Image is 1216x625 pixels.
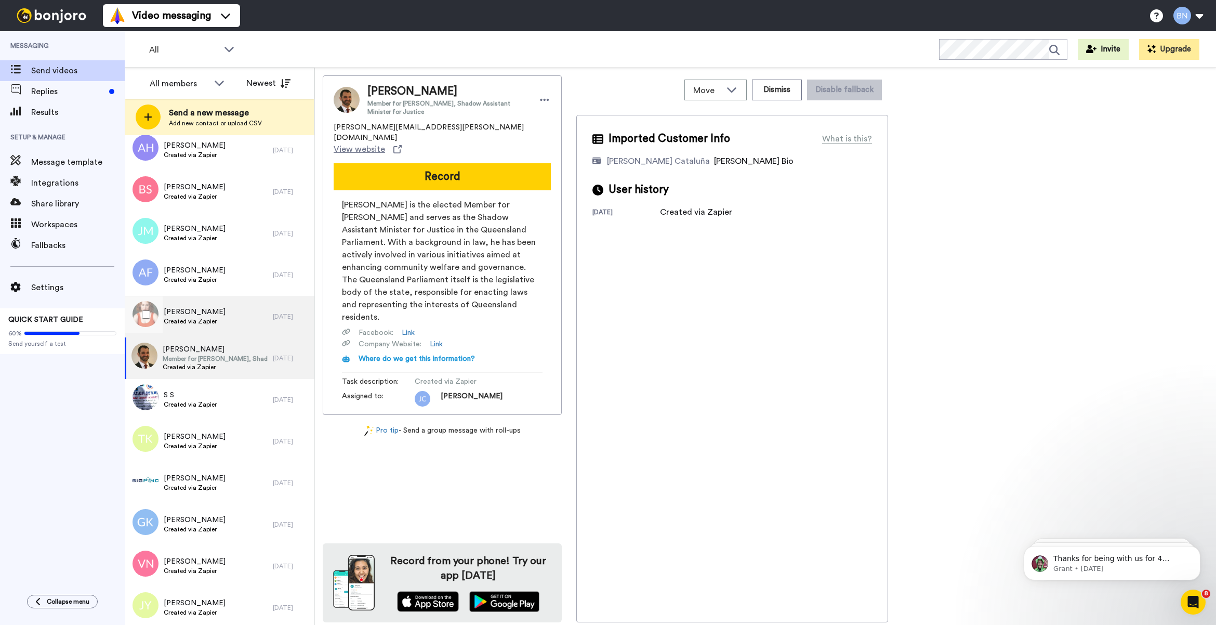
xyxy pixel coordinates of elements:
img: bs.png [133,176,158,202]
img: jy.png [133,592,158,618]
span: Created via Zapier [164,484,226,492]
span: Where do we get this information? [359,355,475,362]
span: [PERSON_NAME] [164,515,226,525]
img: ah.png [133,135,158,161]
span: Thanks for being with us for 4 months - it's flown by! How can we make the next 4 months even bet... [45,30,179,225]
span: [PERSON_NAME] Bio [714,157,794,165]
span: Assigned to: [342,391,415,407]
a: Link [402,328,415,338]
a: Link [430,339,443,349]
span: Video messaging [132,8,211,23]
span: View website [334,143,385,155]
span: Share library [31,198,125,210]
span: Fallbacks [31,239,125,252]
a: Pro tip [364,425,399,436]
img: playstore [469,591,539,612]
span: Created via Zapier [415,376,513,387]
span: Message template [31,156,125,168]
div: [DATE] [273,479,309,487]
span: [PERSON_NAME] [164,182,226,192]
img: gk.png [133,509,158,535]
span: Created via Zapier [164,151,226,159]
img: af.png [133,259,158,285]
button: Newest [239,73,298,94]
img: appstore [397,591,459,612]
img: jc.png [415,391,430,407]
span: Created via Zapier [164,192,226,201]
div: [DATE] [273,520,309,529]
img: Image of Peter Russo [334,87,360,113]
div: [DATE] [273,354,309,362]
span: Created via Zapier [163,363,268,371]
span: Move [693,84,721,97]
button: Invite [1078,39,1129,60]
span: 60% [8,329,22,337]
span: Send videos [31,64,125,77]
iframe: Intercom live chat [1181,590,1206,615]
p: Message from Grant, sent 10w ago [45,40,179,49]
div: [DATE] [273,396,309,404]
img: jm.png [133,218,158,244]
span: Settings [31,281,125,294]
span: Collapse menu [47,597,89,606]
span: All [149,44,219,56]
span: Created via Zapier [164,234,226,242]
img: tk.png [133,426,158,452]
button: Record [334,163,551,190]
div: [DATE] [273,146,309,154]
img: vm-color.svg [109,7,126,24]
span: [PERSON_NAME] [164,556,226,567]
span: Replies [31,85,105,98]
span: Created via Zapier [164,400,217,409]
span: [PERSON_NAME] [164,265,226,276]
span: [PERSON_NAME] [441,391,503,407]
span: Send yourself a test [8,340,116,348]
span: Created via Zapier [164,276,226,284]
img: download [333,555,375,611]
span: Created via Zapier [164,567,226,575]
div: [DATE] [273,604,309,612]
div: [DATE] [273,229,309,238]
button: Disable fallback [807,80,882,100]
span: Send a new message [169,107,262,119]
div: All members [150,77,209,90]
span: S S [164,390,217,400]
img: e44df3bc-4a02-45c5-980a-c4da23638c3d.jpg [131,343,157,369]
span: Member for [PERSON_NAME], Shadow Assistant Minister for Justice [163,355,268,363]
span: [PERSON_NAME] [164,432,226,442]
span: Member for [PERSON_NAME], Shadow Assistant Minister for Justice [367,99,528,116]
span: Imported Customer Info [609,131,730,147]
span: Created via Zapier [164,442,226,450]
img: c1c84a0d-5cad-4242-891e-3285b44b3b07.jpg [133,467,158,493]
div: [DATE] [273,188,309,196]
span: [PERSON_NAME] [164,307,226,317]
span: Facebook : [359,328,393,338]
span: [PERSON_NAME] [163,344,268,355]
div: - Send a group message with roll-ups [323,425,562,436]
span: Company Website : [359,339,421,349]
img: bj-logo-header-white.svg [12,8,90,23]
span: 8 [1202,590,1210,598]
h4: Record from your phone! Try our app [DATE] [385,554,551,583]
span: Created via Zapier [164,608,226,617]
div: [PERSON_NAME] Cataluña [607,155,710,167]
img: 507791cd-1edd-44ed-be30-19e92be8df46.jpg [133,384,158,410]
span: QUICK START GUIDE [8,316,83,323]
div: [DATE] [592,208,660,218]
button: Dismiss [752,80,802,100]
span: Add new contact or upload CSV [169,119,262,127]
img: vn.png [133,551,158,577]
div: Created via Zapier [660,206,732,218]
span: Task description : [342,376,415,387]
div: [DATE] [273,312,309,321]
div: What is this? [822,133,872,145]
span: Results [31,106,125,119]
span: [PERSON_NAME] [164,598,226,608]
img: magic-wand.svg [364,425,374,436]
span: [PERSON_NAME] is the elected Member for [PERSON_NAME] and serves as the Shadow Assistant Minister... [342,199,543,323]
iframe: Intercom notifications message [1008,524,1216,597]
button: Collapse menu [27,595,98,608]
